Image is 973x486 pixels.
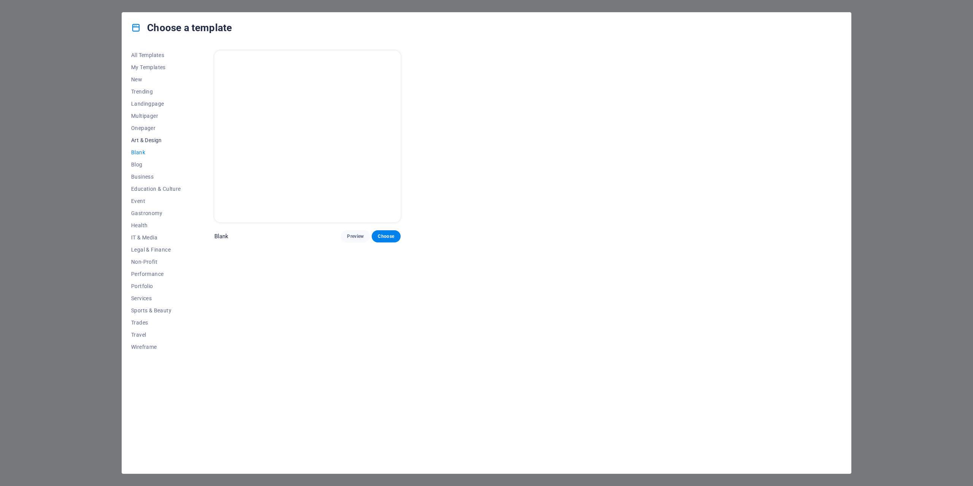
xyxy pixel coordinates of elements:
[131,247,181,253] span: Legal & Finance
[131,186,181,192] span: Education & Culture
[131,195,181,207] button: Event
[131,210,181,216] span: Gastronomy
[131,125,181,131] span: Onepager
[131,317,181,329] button: Trades
[131,161,181,168] span: Blog
[131,329,181,341] button: Travel
[131,295,181,301] span: Services
[131,259,181,265] span: Non-Profit
[131,320,181,326] span: Trades
[131,85,181,98] button: Trending
[131,22,232,34] h4: Choose a template
[131,52,181,58] span: All Templates
[131,234,181,241] span: IT & Media
[131,137,181,143] span: Art & Design
[131,98,181,110] button: Landingpage
[131,171,181,183] button: Business
[131,219,181,231] button: Health
[131,283,181,289] span: Portfolio
[131,158,181,171] button: Blog
[131,341,181,353] button: Wireframe
[131,146,181,158] button: Blank
[131,49,181,61] button: All Templates
[131,73,181,85] button: New
[131,113,181,119] span: Multipager
[131,256,181,268] button: Non-Profit
[131,149,181,155] span: Blank
[131,268,181,280] button: Performance
[372,230,401,242] button: Choose
[131,64,181,70] span: My Templates
[131,304,181,317] button: Sports & Beauty
[131,134,181,146] button: Art & Design
[347,233,364,239] span: Preview
[131,344,181,350] span: Wireframe
[131,271,181,277] span: Performance
[131,61,181,73] button: My Templates
[378,233,395,239] span: Choose
[131,76,181,82] span: New
[131,307,181,313] span: Sports & Beauty
[131,231,181,244] button: IT & Media
[131,122,181,134] button: Onepager
[131,280,181,292] button: Portfolio
[131,174,181,180] span: Business
[131,222,181,228] span: Health
[131,183,181,195] button: Education & Culture
[341,230,370,242] button: Preview
[131,110,181,122] button: Multipager
[214,51,401,222] img: Blank
[214,233,229,240] p: Blank
[131,207,181,219] button: Gastronomy
[131,332,181,338] span: Travel
[131,244,181,256] button: Legal & Finance
[131,198,181,204] span: Event
[131,101,181,107] span: Landingpage
[131,89,181,95] span: Trending
[131,292,181,304] button: Services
